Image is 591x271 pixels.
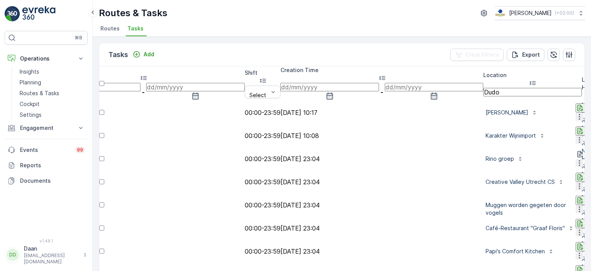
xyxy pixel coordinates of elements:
[24,252,79,265] p: [EMAIL_ADDRESS][DOMAIN_NAME]
[99,7,167,19] p: Routes & Tasks
[20,162,85,169] p: Reports
[127,25,144,32] span: Tasks
[245,124,280,147] td: 00:00-23:59
[7,249,19,261] div: DD
[20,55,72,62] p: Operations
[245,217,280,240] td: 00:00-23:59
[483,199,582,211] button: Muggen worden gegeten door vogels
[42,124,245,147] td: [DATE]
[483,106,540,119] button: [PERSON_NAME]
[483,88,582,96] input: Search
[42,194,245,217] td: [DATE]
[42,147,245,170] td: [DATE]
[385,83,483,91] input: dd/mm/yyyy
[245,147,280,170] td: 00:00-23:59
[483,176,566,188] button: Creative Valley Utrecht CS
[20,89,59,97] p: Routes & Tasks
[486,201,571,217] p: Muggen worden gegeten door vogels
[75,35,82,41] p: ⌘B
[486,132,536,140] p: Karakter Wijnimport
[142,89,145,96] p: -
[245,240,280,263] td: 00:00-23:59
[130,50,157,59] button: Add
[144,50,154,58] p: Add
[483,222,576,234] button: Café-Restaurant "Graaf Floris"
[42,240,245,263] td: [DATE]
[77,147,83,153] p: 99
[20,68,39,76] p: Insights
[100,25,120,32] span: Routes
[5,6,20,22] img: logo
[20,146,71,154] p: Events
[483,245,556,258] button: Papi's Comfort Kitchen
[280,124,483,147] td: [DATE] 10:08
[109,49,128,60] p: Tasks
[280,101,483,124] td: [DATE] 10:17
[5,158,88,173] a: Reports
[5,173,88,189] a: Documents
[20,111,42,119] p: Settings
[522,51,540,59] p: Export
[5,245,88,265] button: DDDaan[EMAIL_ADDRESS][DOMAIN_NAME]
[507,49,544,61] button: Export
[17,99,88,109] a: Cockpit
[42,217,245,240] td: [DATE]
[466,51,499,59] p: Clear Filters
[245,101,280,124] td: 00:00-23:59
[17,109,88,120] a: Settings
[495,9,506,17] img: basis-logo_rgb2x.png
[280,170,483,194] td: [DATE] 23:04
[280,147,483,170] td: [DATE] 23:04
[20,79,41,86] p: Planning
[5,51,88,66] button: Operations
[555,10,574,16] p: ( +02:00 )
[5,142,88,158] a: Events99
[146,83,245,91] input: dd/mm/yyyy
[20,124,72,132] p: Engagement
[486,224,565,232] p: Café-Restaurant "Graaf Floris"
[280,217,483,240] td: [DATE] 23:04
[280,66,483,74] p: Creation Time
[42,170,245,194] td: [DATE]
[5,239,88,243] span: v 1.48.1
[24,245,79,252] p: Daan
[280,194,483,217] td: [DATE] 23:04
[486,109,528,116] p: [PERSON_NAME]
[381,89,383,96] p: -
[248,92,267,98] p: Select
[245,194,280,217] td: 00:00-23:59
[486,247,545,255] p: Papi's Comfort Kitchen
[486,178,555,186] p: Creative Valley Utrecht CS
[245,170,280,194] td: 00:00-23:59
[20,177,85,185] p: Documents
[483,153,526,165] button: Rino groep
[486,155,514,163] p: Rino groep
[509,9,552,17] p: [PERSON_NAME]
[5,120,88,136] button: Engagement
[495,6,585,20] button: [PERSON_NAME](+02:00)
[42,101,245,124] td: [DATE]
[245,69,280,77] p: Shift
[17,77,88,88] a: Planning
[22,6,55,22] img: logo_light-DOdMpM7g.png
[483,130,548,142] button: Karakter Wijnimport
[280,240,483,263] td: [DATE] 23:04
[483,71,582,79] p: Location
[280,83,379,91] input: dd/mm/yyyy
[20,100,40,108] p: Cockpit
[450,49,504,61] button: Clear Filters
[42,66,245,74] p: Due Date
[17,88,88,99] a: Routes & Tasks
[17,66,88,77] a: Insights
